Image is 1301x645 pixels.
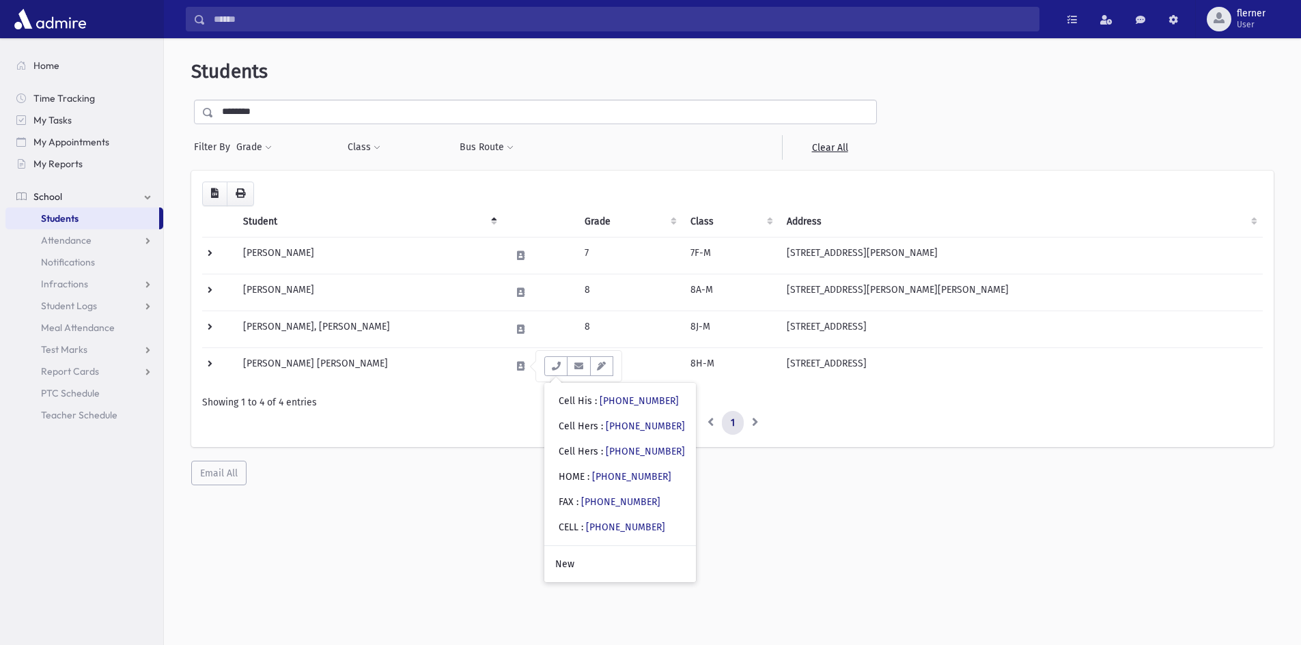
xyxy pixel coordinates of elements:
[41,234,92,246] span: Attendance
[682,274,779,311] td: 8A-M
[41,278,88,290] span: Infractions
[41,387,100,399] span: PTC Schedule
[5,109,163,131] a: My Tasks
[5,153,163,175] a: My Reports
[576,311,682,347] td: 8
[235,311,503,347] td: [PERSON_NAME], [PERSON_NAME]
[1237,8,1265,19] span: flerner
[5,229,163,251] a: Attendance
[559,394,679,408] div: Cell His
[347,135,381,160] button: Class
[5,87,163,109] a: Time Tracking
[576,496,578,508] span: :
[5,317,163,339] a: Meal Attendance
[595,395,597,407] span: :
[559,470,671,484] div: HOME
[41,256,95,268] span: Notifications
[722,411,744,435] a: 1
[576,237,682,274] td: 7
[459,135,514,160] button: Bus Route
[11,5,89,33] img: AdmirePro
[559,444,685,459] div: Cell Hers
[682,311,779,347] td: 8J-M
[581,496,660,508] a: [PHONE_NUMBER]
[33,114,72,126] span: My Tasks
[779,206,1263,238] th: Address: activate to sort column ascending
[559,419,685,433] div: Cell Hers
[41,212,79,225] span: Students
[194,140,236,154] span: Filter By
[33,136,109,148] span: My Appointments
[206,7,1039,31] input: Search
[5,273,163,295] a: Infractions
[5,339,163,360] a: Test Marks
[590,356,613,376] button: Email Templates
[41,300,97,312] span: Student Logs
[235,347,503,384] td: [PERSON_NAME] [PERSON_NAME]
[5,382,163,404] a: PTC Schedule
[779,311,1263,347] td: [STREET_ADDRESS]
[576,347,682,384] td: 8
[33,158,83,170] span: My Reports
[544,551,696,577] a: New
[682,237,779,274] td: 7F-M
[33,59,59,72] span: Home
[601,420,603,432] span: :
[600,395,679,407] a: [PHONE_NUMBER]
[41,365,99,377] span: Report Cards
[33,92,95,104] span: Time Tracking
[559,520,665,534] div: CELL
[1237,19,1265,30] span: User
[606,446,685,457] a: [PHONE_NUMBER]
[576,274,682,311] td: 8
[191,60,268,83] span: Students
[601,446,603,457] span: :
[41,321,115,334] span: Meal Attendance
[227,182,254,206] button: Print
[191,461,247,485] button: Email All
[682,206,779,238] th: Class: activate to sort column ascending
[782,135,877,160] a: Clear All
[5,55,163,76] a: Home
[606,420,685,432] a: [PHONE_NUMBER]
[5,207,159,229] a: Students
[41,343,87,356] span: Test Marks
[202,182,227,206] button: CSV
[5,186,163,207] a: School
[235,206,503,238] th: Student: activate to sort column descending
[41,409,117,421] span: Teacher Schedule
[5,251,163,273] a: Notifications
[586,521,665,533] a: [PHONE_NUMBER]
[5,295,163,317] a: Student Logs
[779,274,1263,311] td: [STREET_ADDRESS][PERSON_NAME][PERSON_NAME]
[235,237,503,274] td: [PERSON_NAME]
[33,190,62,203] span: School
[779,237,1263,274] td: [STREET_ADDRESS][PERSON_NAME]
[682,347,779,384] td: 8H-M
[235,274,503,311] td: [PERSON_NAME]
[779,347,1263,384] td: [STREET_ADDRESS]
[587,471,589,483] span: :
[576,206,682,238] th: Grade: activate to sort column ascending
[592,471,671,483] a: [PHONE_NUMBER]
[5,404,163,426] a: Teacher Schedule
[236,135,272,160] button: Grade
[5,360,163,382] a: Report Cards
[5,131,163,153] a: My Appointments
[581,521,583,533] span: :
[559,495,660,509] div: FAX
[202,395,1263,410] div: Showing 1 to 4 of 4 entries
